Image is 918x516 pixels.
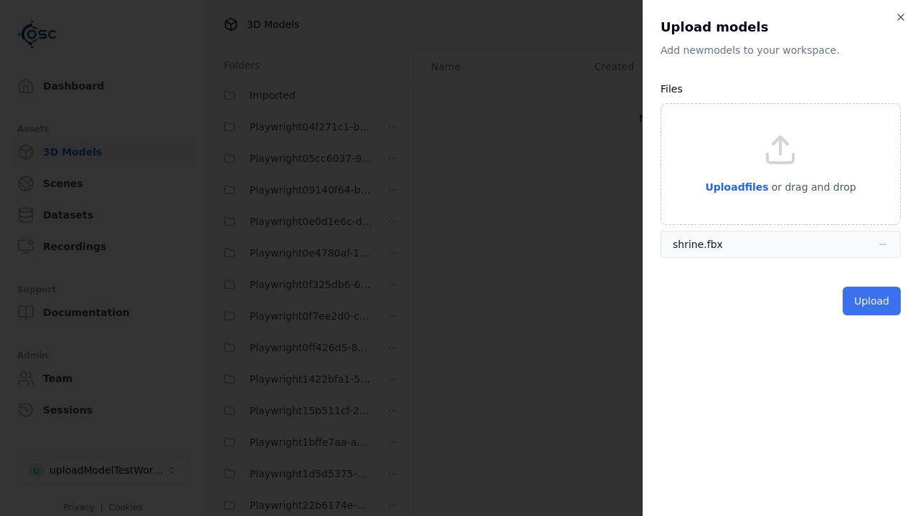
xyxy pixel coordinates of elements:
[661,17,901,37] h2: Upload models
[769,178,856,196] p: or drag and drop
[661,83,683,95] label: Files
[843,287,901,315] button: Upload
[673,237,723,252] div: shrine.fbx
[661,43,901,57] p: Add new model s to your workspace.
[705,181,768,193] span: Upload files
